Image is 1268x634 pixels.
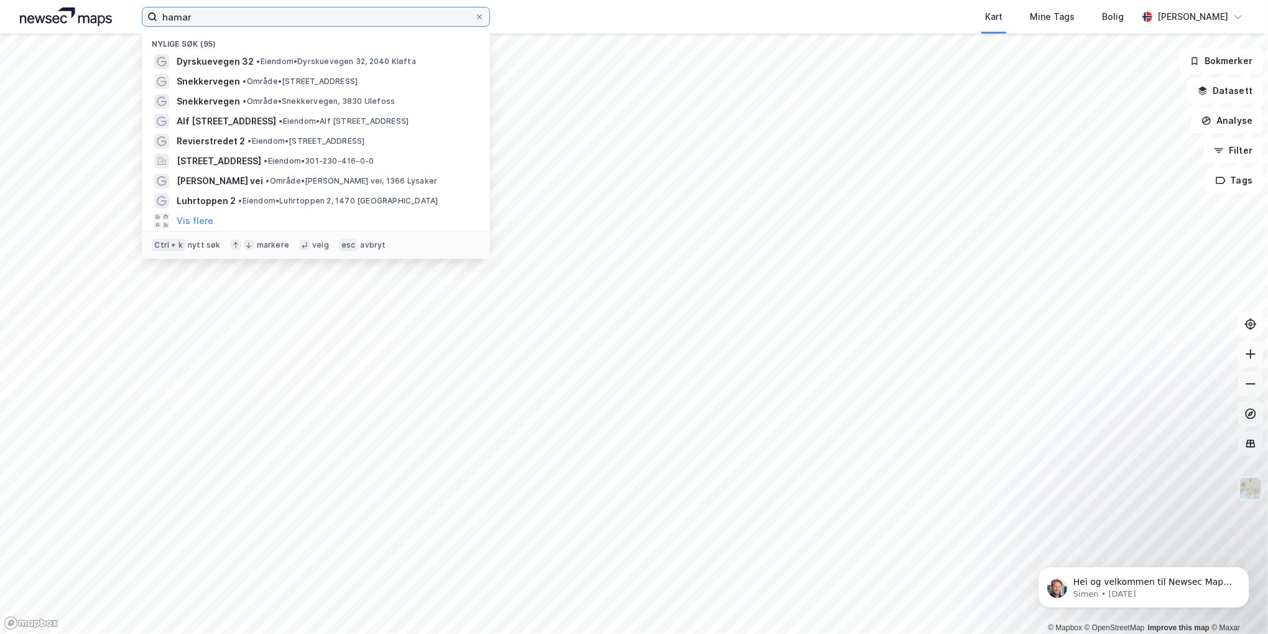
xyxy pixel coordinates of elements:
span: Snekkervegen [177,94,240,109]
a: Improve this map [1148,623,1210,632]
img: logo.a4113a55bc3d86da70a041830d287a7e.svg [20,7,112,26]
span: Dyrskuevegen 32 [177,54,254,69]
div: Kart [985,9,1002,24]
span: Eiendom • Luhrtoppen 2, 1470 [GEOGRAPHIC_DATA] [238,196,438,206]
span: • [238,196,242,205]
span: [PERSON_NAME] vei [177,174,263,189]
span: Alf [STREET_ADDRESS] [177,114,276,129]
button: Bokmerker [1179,49,1263,73]
span: • [248,136,251,146]
a: Mapbox [1048,623,1082,632]
span: Område • [STREET_ADDRESS] [243,77,358,86]
span: • [279,116,282,126]
a: Mapbox homepage [4,616,58,630]
span: Revierstredet 2 [177,134,245,149]
div: markere [257,240,289,250]
div: Nylige søk (95) [142,29,490,52]
span: Eiendom • 301-230-416-0-0 [264,156,374,166]
span: • [256,57,260,66]
div: velg [312,240,329,250]
button: Datasett [1187,78,1263,103]
input: Søk på adresse, matrikkel, gårdeiere, leietakere eller personer [157,7,474,26]
div: [PERSON_NAME] [1157,9,1228,24]
div: esc [339,239,358,251]
div: nytt søk [188,240,221,250]
a: OpenStreetMap [1085,623,1145,632]
span: Område • [PERSON_NAME] vei, 1366 Lysaker [266,176,437,186]
span: • [243,96,246,106]
div: avbryt [360,240,386,250]
span: • [264,156,267,165]
span: • [266,176,269,185]
span: Eiendom • [STREET_ADDRESS] [248,136,364,146]
iframe: Intercom notifications message [1019,541,1268,628]
span: [STREET_ADDRESS] [177,154,261,169]
span: Område • Snekkervegen, 3830 Ulefoss [243,96,395,106]
button: Analyse [1191,108,1263,133]
span: Eiendom • Dyrskuevegen 32, 2040 Kløfta [256,57,415,67]
div: Ctrl + k [152,239,185,251]
img: Z [1239,477,1262,500]
div: Mine Tags [1030,9,1075,24]
span: Luhrtoppen 2 [177,193,236,208]
span: • [243,77,246,86]
button: Tags [1205,168,1263,193]
div: Bolig [1102,9,1124,24]
span: Snekkervegen [177,74,240,89]
button: Filter [1203,138,1263,163]
span: Eiendom • Alf [STREET_ADDRESS] [279,116,409,126]
button: Vis flere [177,213,213,228]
